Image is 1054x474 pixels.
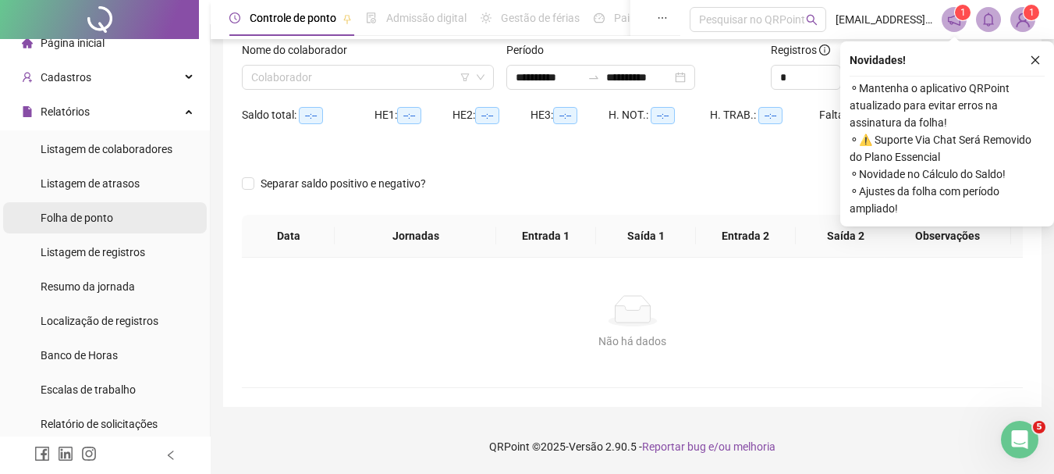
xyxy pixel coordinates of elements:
span: Cadastros [41,71,91,84]
div: HE 3: [531,106,609,124]
span: info-circle [819,45,830,55]
span: Banco de Horas [41,349,118,362]
span: Escalas de trabalho [41,383,136,396]
span: left [165,450,176,461]
span: Relatório de solicitações [41,418,158,430]
span: ⚬ Novidade no Cálculo do Saldo! [850,166,1045,183]
div: H. TRAB.: [710,106,819,124]
span: Versão [569,440,603,453]
span: linkedin [58,446,73,462]
span: 1 [1029,7,1034,18]
span: swap-right [587,71,600,84]
span: [EMAIL_ADDRESS][DOMAIN_NAME] [836,11,932,28]
span: Resumo da jornada [41,280,135,293]
span: Registros [771,41,830,59]
iframe: Intercom live chat [1001,421,1038,458]
th: Jornadas [335,215,495,258]
span: Separar saldo positivo e negativo? [254,175,432,192]
span: notification [947,12,961,27]
span: home [22,37,33,48]
span: bell [981,12,995,27]
span: 5 [1033,421,1045,433]
span: to [587,71,600,84]
span: Listagem de atrasos [41,177,140,190]
span: --:-- [397,107,421,124]
span: --:-- [475,107,499,124]
span: user-add [22,72,33,83]
span: ⚬ Ajustes da folha com período ampliado! [850,183,1045,217]
span: sun [481,12,492,23]
span: Admissão digital [386,12,467,24]
span: Faltas: [819,109,854,121]
span: file [22,106,33,117]
span: --:-- [299,107,323,124]
span: --:-- [758,107,783,124]
span: close [1030,55,1041,66]
span: 1 [960,7,966,18]
span: ellipsis [657,12,668,23]
div: HE 1: [374,106,452,124]
span: down [476,73,485,82]
span: Reportar bug e/ou melhoria [642,440,775,453]
label: Nome do colaborador [242,41,357,59]
span: Folha de ponto [41,212,113,224]
th: Entrada 2 [696,215,796,258]
span: Localização de registros [41,315,158,327]
span: search [806,14,818,26]
th: Saída 2 [796,215,896,258]
span: --:-- [553,107,577,124]
div: HE 2: [452,106,531,124]
span: Controle de ponto [250,12,336,24]
span: --:-- [651,107,675,124]
span: filter [460,73,470,82]
span: file-done [366,12,377,23]
span: dashboard [594,12,605,23]
div: H. NOT.: [609,106,710,124]
span: Listagem de colaboradores [41,143,172,155]
span: Página inicial [41,37,105,49]
span: Novidades ! [850,52,906,69]
span: Painel do DP [614,12,675,24]
span: Gestão de férias [501,12,580,24]
footer: QRPoint © 2025 - 2.90.5 - [211,419,1054,474]
sup: Atualize o seu contato no menu Meus Dados [1024,5,1039,20]
span: facebook [34,446,50,462]
div: Saldo total: [242,106,374,124]
div: Não há dados [261,333,1004,350]
span: clock-circle [229,12,240,23]
sup: 1 [955,5,971,20]
span: Observações [896,227,999,244]
label: Período [506,41,554,59]
th: Observações [884,215,1011,258]
img: 69749 [1011,8,1034,31]
span: Listagem de registros [41,246,145,258]
span: instagram [81,446,97,462]
span: ⚬ ⚠️ Suporte Via Chat Será Removido do Plano Essencial [850,131,1045,166]
th: Data [242,215,335,258]
span: Relatórios [41,105,90,118]
th: Saída 1 [596,215,696,258]
span: ⚬ Mantenha o aplicativo QRPoint atualizado para evitar erros na assinatura da folha! [850,80,1045,131]
th: Entrada 1 [496,215,596,258]
span: pushpin [342,14,352,23]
